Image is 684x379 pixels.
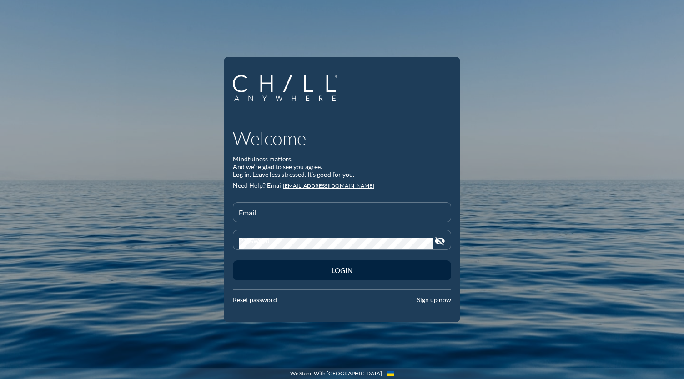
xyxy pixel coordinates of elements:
[233,155,451,178] div: Mindfulness matters. And we’re glad to see you agree. Log in. Leave less stressed. It’s good for ...
[239,210,445,222] input: Email
[233,127,451,149] h1: Welcome
[283,182,374,189] a: [EMAIL_ADDRESS][DOMAIN_NAME]
[434,236,445,247] i: visibility_off
[239,238,433,249] input: Password
[233,296,277,304] a: Reset password
[233,260,451,280] button: Login
[233,75,344,102] a: Company Logo
[233,181,283,189] span: Need Help? Email
[249,266,435,274] div: Login
[417,296,451,304] a: Sign up now
[290,370,382,377] a: We Stand With [GEOGRAPHIC_DATA]
[387,371,394,376] img: Flag_of_Ukraine.1aeecd60.svg
[233,75,337,101] img: Company Logo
